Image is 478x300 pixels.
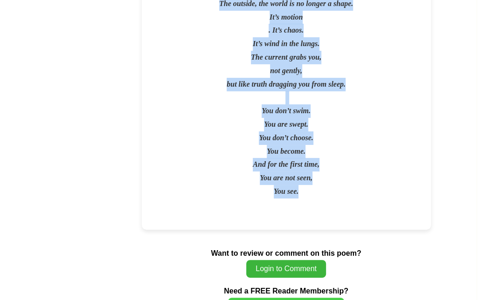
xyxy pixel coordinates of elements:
i: You are swept. [264,120,308,128]
a: Login to Comment [246,266,326,273]
i: You see. [274,187,298,195]
i: The current grabs you, [251,53,321,61]
i: You become. [267,147,305,155]
i: It’s wind in the lungs. [253,40,319,48]
i: . It’s chaos. [269,26,304,34]
b: Need a FREE Reader Membership? [224,287,348,295]
b: Want to review or comment on this poem? [211,249,361,257]
i: And for the first time, [253,160,319,168]
i: You don’t swim. [262,107,311,115]
i: You don’t choose. [259,134,313,142]
i: It’s motion [270,13,303,21]
i: but like truth dragging you from sleep. [227,80,346,88]
i: You are not seen, [260,174,312,182]
i: not gently, [270,67,302,75]
button: Login to Comment [246,260,326,278]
